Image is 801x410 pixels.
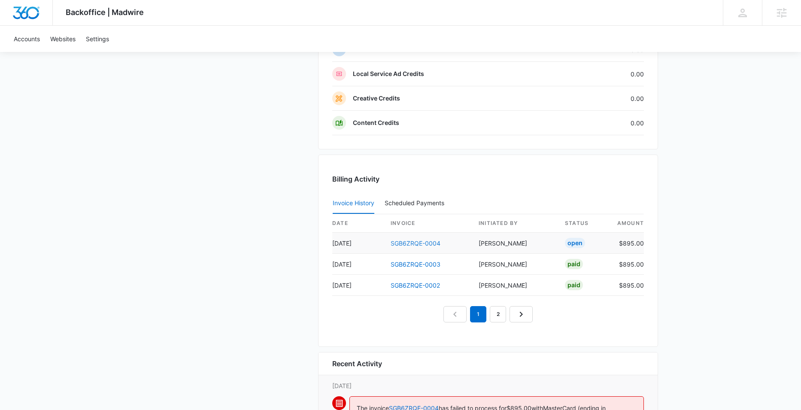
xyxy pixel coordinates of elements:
a: Websites [45,26,81,52]
a: Accounts [9,26,45,52]
p: Local Service Ad Credits [353,70,424,78]
div: Open [565,238,585,248]
div: v 4.0.25 [24,14,42,21]
nav: Pagination [443,306,533,322]
th: amount [610,214,644,233]
td: [DATE] [332,254,384,275]
a: SGB6ZRQE-0004 [391,240,440,247]
th: date [332,214,384,233]
td: [PERSON_NAME] [472,275,558,296]
div: Paid [565,280,583,290]
td: [DATE] [332,233,384,254]
td: [PERSON_NAME] [472,254,558,275]
div: Keywords by Traffic [95,51,145,56]
td: 0.00 [553,111,644,135]
th: status [558,214,610,233]
td: $895.00 [610,233,644,254]
td: [PERSON_NAME] [472,233,558,254]
td: [DATE] [332,275,384,296]
td: $895.00 [610,275,644,296]
td: $895.00 [610,254,644,275]
div: Domain: [DOMAIN_NAME] [22,22,94,29]
button: Invoice History [333,193,374,214]
img: website_grey.svg [14,22,21,29]
div: Scheduled Payments [385,200,448,206]
h3: Billing Activity [332,174,644,184]
a: Next Page [510,306,533,322]
p: Content Credits [353,118,399,127]
th: Initiated By [472,214,558,233]
img: tab_domain_overview_orange.svg [23,50,30,57]
td: 0.00 [553,62,644,86]
a: SGB6ZRQE-0002 [391,282,440,289]
td: 0.00 [553,86,644,111]
p: Creative Credits [353,94,400,103]
a: Page 2 [490,306,506,322]
span: Backoffice | Madwire [66,8,144,17]
div: Paid [565,259,583,269]
img: logo_orange.svg [14,14,21,21]
a: SGB6ZRQE-0003 [391,261,440,268]
a: Settings [81,26,114,52]
p: [DATE] [332,381,644,390]
div: Domain Overview [33,51,77,56]
th: invoice [384,214,472,233]
img: tab_keywords_by_traffic_grey.svg [85,50,92,57]
h6: Recent Activity [332,358,382,369]
em: 1 [470,306,486,322]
